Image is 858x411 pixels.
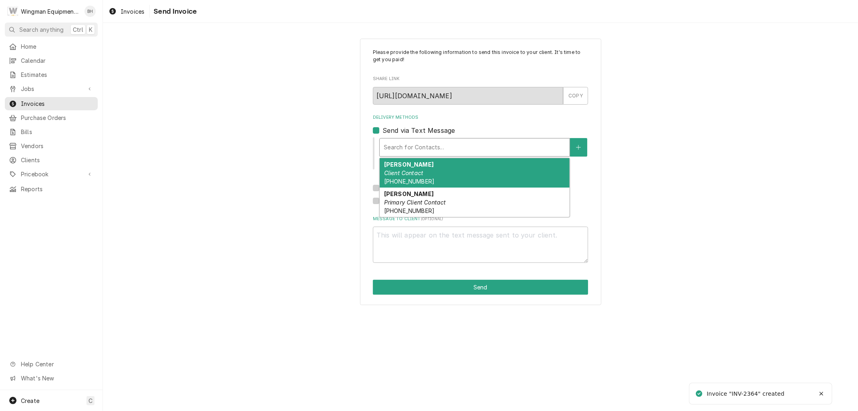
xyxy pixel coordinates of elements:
em: Primary Client Contact [384,199,446,206]
a: Clients [5,153,98,167]
span: Clients [21,156,94,164]
label: Delivery Methods [373,114,588,121]
span: K [89,25,93,34]
button: COPY [563,87,588,105]
span: Invoices [121,7,144,16]
span: Bills [21,128,94,136]
div: Invoice Send [360,39,601,305]
strong: [PERSON_NAME] [384,161,434,168]
button: Search anythingCtrlK [5,23,98,37]
strong: [PERSON_NAME] [384,190,434,197]
div: Brady Hale's Avatar [84,6,96,17]
label: Message to Client [373,216,588,222]
a: Calendar [5,54,98,67]
span: Invoices [21,99,94,108]
a: Go to Pricebook [5,167,98,181]
div: Button Group [373,280,588,295]
div: Share Link [373,76,588,104]
a: Vendors [5,139,98,153]
span: Calendar [21,56,94,65]
span: Jobs [21,85,82,93]
div: Wingman Equipment Solutions [21,7,80,16]
em: Client Contact [384,169,423,176]
div: Wingman Equipment Solutions's Avatar [7,6,19,17]
div: Invoice "INV-2364" created [707,390,786,398]
span: ( optional ) [421,217,443,221]
button: Send [373,280,588,295]
span: Help Center [21,360,93,368]
p: Please provide the following information to send this invoice to your client. It's time to get yo... [373,49,588,64]
span: [PHONE_NUMBER] [384,178,434,185]
a: Reports [5,182,98,196]
a: Go to Jobs [5,82,98,95]
span: Purchase Orders [21,114,94,122]
a: Invoices [5,97,98,110]
span: C [88,397,93,405]
span: Reports [21,185,94,193]
a: Home [5,40,98,53]
span: Search anything [19,25,64,34]
a: Estimates [5,68,98,81]
a: Go to Help Center [5,357,98,371]
span: Pricebook [21,170,82,178]
label: Share Link [373,76,588,82]
div: W [7,6,19,17]
div: Message to Client [373,216,588,263]
a: Purchase Orders [5,111,98,124]
div: BH [84,6,96,17]
div: Button Group Row [373,280,588,295]
a: Go to What's New [5,372,98,385]
span: Send Invoice [151,6,197,17]
label: Send via Text Message [383,126,455,135]
span: Create [21,397,39,404]
span: Home [21,42,94,51]
span: Ctrl [73,25,83,34]
span: Estimates [21,70,94,79]
a: Bills [5,125,98,138]
svg: Create New Contact [576,145,581,150]
span: What's New [21,374,93,382]
div: Invoice Send Form [373,49,588,263]
div: Delivery Methods [373,114,588,206]
span: [PHONE_NUMBER] [384,207,434,214]
button: Create New Contact [570,138,587,157]
a: Invoices [105,5,148,18]
span: Vendors [21,142,94,150]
